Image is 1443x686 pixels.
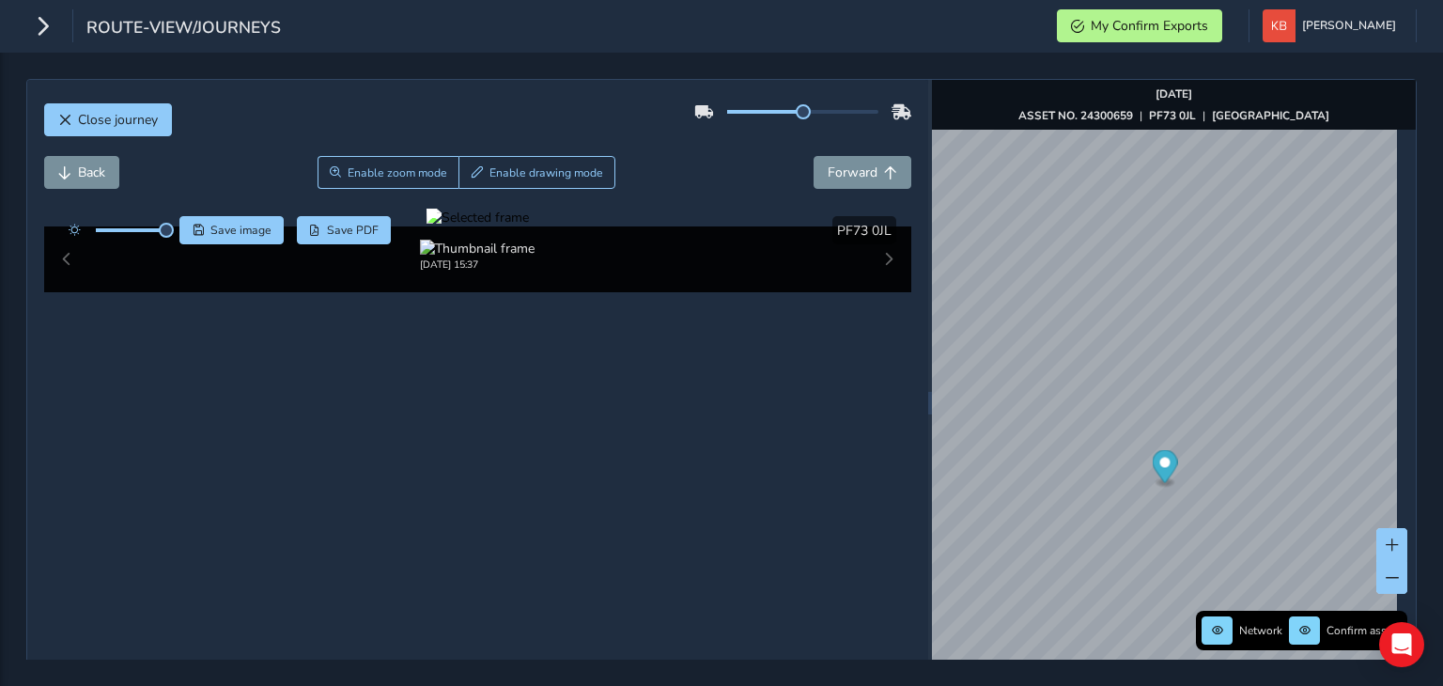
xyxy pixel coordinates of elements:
button: PDF [297,216,392,244]
button: Close journey [44,103,172,136]
button: Forward [814,156,911,189]
strong: [DATE] [1156,86,1192,101]
div: [DATE] 15:37 [420,257,535,272]
span: Enable zoom mode [348,165,447,180]
img: Thumbnail frame [420,240,535,257]
span: PF73 0JL [837,222,892,240]
button: Save [179,216,284,244]
span: Enable drawing mode [489,165,603,180]
span: My Confirm Exports [1091,17,1208,35]
span: Confirm assets [1327,623,1402,638]
div: Open Intercom Messenger [1379,622,1424,667]
strong: PF73 0JL [1149,108,1196,123]
strong: [GEOGRAPHIC_DATA] [1212,108,1329,123]
div: Map marker [1152,450,1177,489]
div: | | [1018,108,1329,123]
strong: ASSET NO. 24300659 [1018,108,1133,123]
span: Close journey [78,111,158,129]
button: Zoom [318,156,459,189]
button: Draw [458,156,615,189]
span: Back [78,164,105,181]
img: diamond-layout [1263,9,1296,42]
span: route-view/journeys [86,16,281,42]
span: [PERSON_NAME] [1302,9,1396,42]
button: [PERSON_NAME] [1263,9,1403,42]
span: Network [1239,623,1282,638]
button: My Confirm Exports [1057,9,1222,42]
span: Forward [828,164,877,181]
button: Back [44,156,119,189]
span: Save PDF [327,223,379,238]
span: Save image [210,223,272,238]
